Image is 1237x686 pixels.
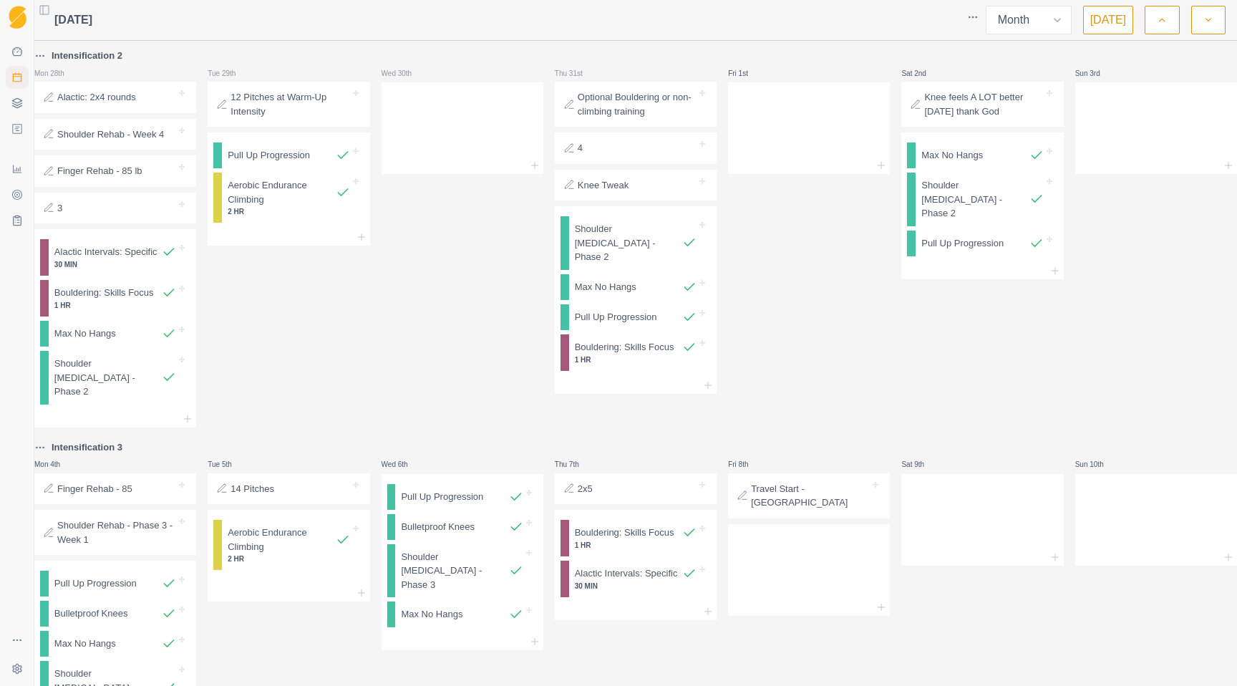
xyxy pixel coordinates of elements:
[40,239,190,276] div: Alactic Intervals: Specific30 MIN
[561,274,711,300] div: Max No Hangs
[561,334,711,371] div: Bouldering: Skills Focus1 HR
[6,6,29,29] a: Logo
[228,148,310,163] p: Pull Up Progression
[228,526,335,554] p: Aerobic Endurance Climbing
[208,68,251,79] p: Tue 29th
[575,540,697,551] p: 1 HR
[401,490,483,504] p: Pull Up Progression
[52,49,122,63] p: Intensification 2
[54,607,128,621] p: Bulletproof Knees
[40,601,190,627] div: Bulletproof Knees
[382,459,425,470] p: Wed 6th
[555,459,598,470] p: Thu 7th
[561,561,711,597] div: Alactic Intervals: Specific30 MIN
[387,514,538,540] div: Bulletproof Knees
[40,351,190,405] div: Shoulder [MEDICAL_DATA] - Phase 2
[6,657,29,680] button: Settings
[57,518,176,546] p: Shoulder Rehab - Phase 3 - Week 1
[52,440,122,455] p: Intensification 3
[213,520,364,570] div: Aerobic Endurance Climbing2 HR
[561,216,711,270] div: Shoulder [MEDICAL_DATA] - Phase 2
[751,482,870,510] p: Travel Start - [GEOGRAPHIC_DATA]
[231,482,274,496] p: 14 Pitches
[228,206,349,217] p: 2 HR
[578,141,583,155] p: 4
[54,286,154,300] p: Bouldering: Skills Focus
[34,510,196,555] div: Shoulder Rehab - Phase 3 - Week 1
[921,236,1004,251] p: Pull Up Progression
[728,459,771,470] p: Fri 8th
[555,82,717,127] div: Optional Bouldering or non-climbing training
[575,340,674,354] p: Bouldering: Skills Focus
[57,90,136,105] p: Alactic: 2x4 rounds
[54,637,116,651] p: Max No Hangs
[54,327,116,341] p: Max No Hangs
[728,68,771,79] p: Fri 1st
[575,222,682,264] p: Shoulder [MEDICAL_DATA] - Phase 2
[231,90,349,118] p: 12 Pitches at Warm-Up Intensity
[54,300,176,311] p: 1 HR
[907,142,1057,168] div: Max No Hangs
[208,459,251,470] p: Tue 5th
[40,631,190,657] div: Max No Hangs
[213,142,364,168] div: Pull Up Progression
[40,571,190,596] div: Pull Up Progression
[34,82,196,113] div: Alactic: 2x4 rounds
[555,170,717,201] div: Knee Tweak
[34,68,77,79] p: Mon 28th
[57,164,142,178] p: Finger Rehab - 85 lb
[208,473,369,505] div: 14 Pitches
[387,484,538,510] div: Pull Up Progression
[1075,459,1118,470] p: Sun 10th
[1083,6,1133,34] button: [DATE]
[34,193,196,224] div: 3
[387,544,538,598] div: Shoulder [MEDICAL_DATA] - Phase 3
[575,354,697,365] p: 1 HR
[901,459,944,470] p: Sat 9th
[575,581,697,591] p: 30 MIN
[555,132,717,164] div: 4
[561,520,711,556] div: Bouldering: Skills Focus1 HR
[561,304,711,330] div: Pull Up Progression
[555,68,598,79] p: Thu 31st
[34,155,196,187] div: Finger Rehab - 85 lb
[40,321,190,347] div: Max No Hangs
[54,11,92,29] span: [DATE]
[921,148,983,163] p: Max No Hangs
[401,607,462,622] p: Max No Hangs
[9,6,26,29] img: Logo
[54,357,162,399] p: Shoulder [MEDICAL_DATA] - Phase 2
[228,554,349,564] p: 2 HR
[34,119,196,150] div: Shoulder Rehab - Week 4
[901,68,944,79] p: Sat 2nd
[555,473,717,505] div: 2x5
[208,82,369,127] div: 12 Pitches at Warm-Up Intensity
[1075,68,1118,79] p: Sun 3rd
[578,90,697,118] p: Optional Bouldering or non-climbing training
[57,201,62,216] p: 3
[382,68,425,79] p: Wed 30th
[907,173,1057,226] div: Shoulder [MEDICAL_DATA] - Phase 2
[924,90,1043,118] p: Knee feels A LOT better [DATE] thank God
[578,178,629,193] p: Knee Tweak
[578,482,593,496] p: 2x5
[54,259,176,270] p: 30 MIN
[575,280,636,294] p: Max No Hangs
[921,178,1029,221] p: Shoulder [MEDICAL_DATA] - Phase 2
[907,231,1057,256] div: Pull Up Progression
[40,280,190,317] div: Bouldering: Skills Focus1 HR
[728,473,890,518] div: Travel Start - [GEOGRAPHIC_DATA]
[34,473,196,505] div: Finger Rehab - 85
[57,482,132,496] p: Finger Rehab - 85
[575,310,657,324] p: Pull Up Progression
[34,459,77,470] p: Mon 4th
[57,127,164,142] p: Shoulder Rehab - Week 4
[575,526,674,540] p: Bouldering: Skills Focus
[901,82,1063,127] div: Knee feels A LOT better [DATE] thank God
[575,566,678,581] p: Alactic Intervals: Specific
[401,550,508,592] p: Shoulder [MEDICAL_DATA] - Phase 3
[54,576,137,591] p: Pull Up Progression
[401,520,475,534] p: Bulletproof Knees
[228,178,335,206] p: Aerobic Endurance Climbing
[387,602,538,627] div: Max No Hangs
